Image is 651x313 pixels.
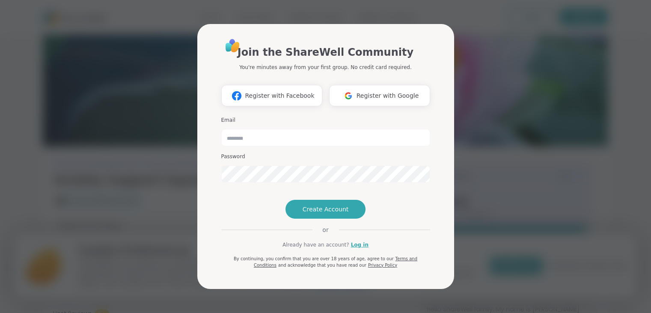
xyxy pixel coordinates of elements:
a: Log in [351,241,369,249]
a: Privacy Policy [368,263,397,268]
h1: Join the ShareWell Community [238,45,413,60]
img: ShareWell Logo [223,36,242,55]
img: ShareWell Logomark [340,88,357,104]
a: Terms and Conditions [254,256,417,268]
span: Register with Google [357,91,419,100]
button: Register with Google [329,85,430,106]
h3: Email [221,117,430,124]
button: Create Account [285,200,366,219]
h3: Password [221,153,430,160]
span: or [312,226,339,234]
p: You're minutes away from your first group. No credit card required. [239,63,411,71]
span: Create Account [303,205,349,214]
button: Register with Facebook [221,85,322,106]
img: ShareWell Logomark [229,88,245,104]
span: Register with Facebook [245,91,314,100]
span: and acknowledge that you have read our [278,263,366,268]
span: Already have an account? [282,241,349,249]
span: By continuing, you confirm that you are over 18 years of age, agree to our [234,256,394,261]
